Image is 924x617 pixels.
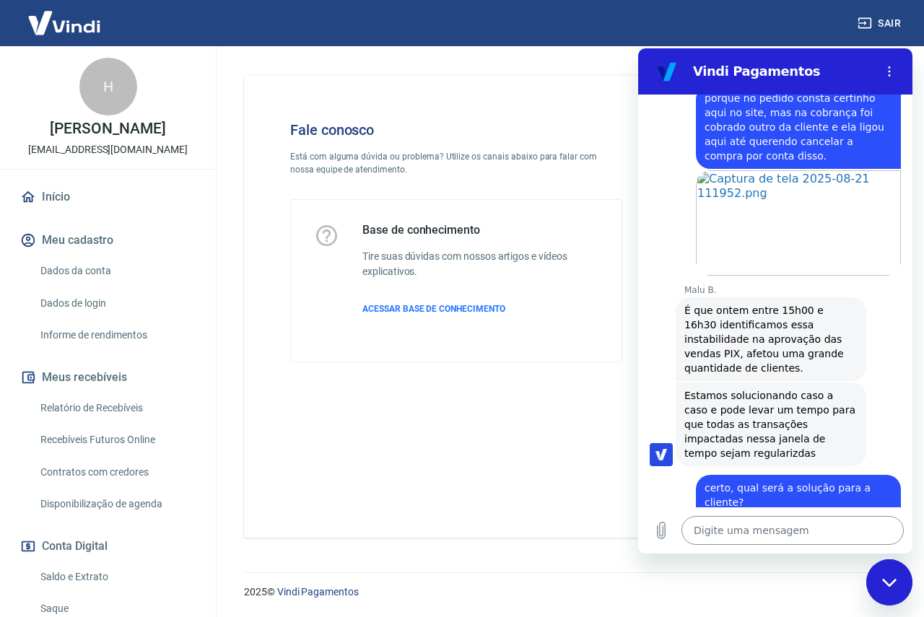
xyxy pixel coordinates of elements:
[362,223,598,237] h5: Base de conhecimento
[290,121,622,139] h4: Fale conosco
[35,489,199,519] a: Disponibilização de agenda
[866,559,912,605] iframe: Botão para abrir a janela de mensagens, conversa em andamento
[17,530,199,562] button: Conta Digital
[362,304,505,314] span: ACESSAR BASE DE CONHECIMENTO
[855,10,907,37] button: Sair
[17,224,199,256] button: Meu cadastro
[17,362,199,393] button: Meus recebíveis
[17,1,111,45] img: Vindi
[362,302,598,315] a: ACESSAR BASE DE CONHECIMENTO
[35,393,199,423] a: Relatório de Recebíveis
[277,586,359,598] a: Vindi Pagamentos
[28,142,188,157] p: [EMAIL_ADDRESS][DOMAIN_NAME]
[50,121,165,136] p: [PERSON_NAME]
[35,256,199,286] a: Dados da conta
[244,585,889,600] p: 2025 ©
[35,562,199,592] a: Saldo e Extrato
[290,150,622,176] p: Está com alguma dúvida ou problema? Utilize os canais abaixo para falar com nossa equipe de atend...
[362,249,598,279] h6: Tire suas dúvidas com nossos artigos e vídeos explicativos.
[35,320,199,350] a: Informe de rendimentos
[79,58,137,115] div: H
[638,48,912,553] iframe: Janela de mensagens
[35,425,199,455] a: Recebíveis Futuros Online
[17,181,199,213] a: Início
[35,458,199,487] a: Contratos com credores
[35,289,199,318] a: Dados de login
